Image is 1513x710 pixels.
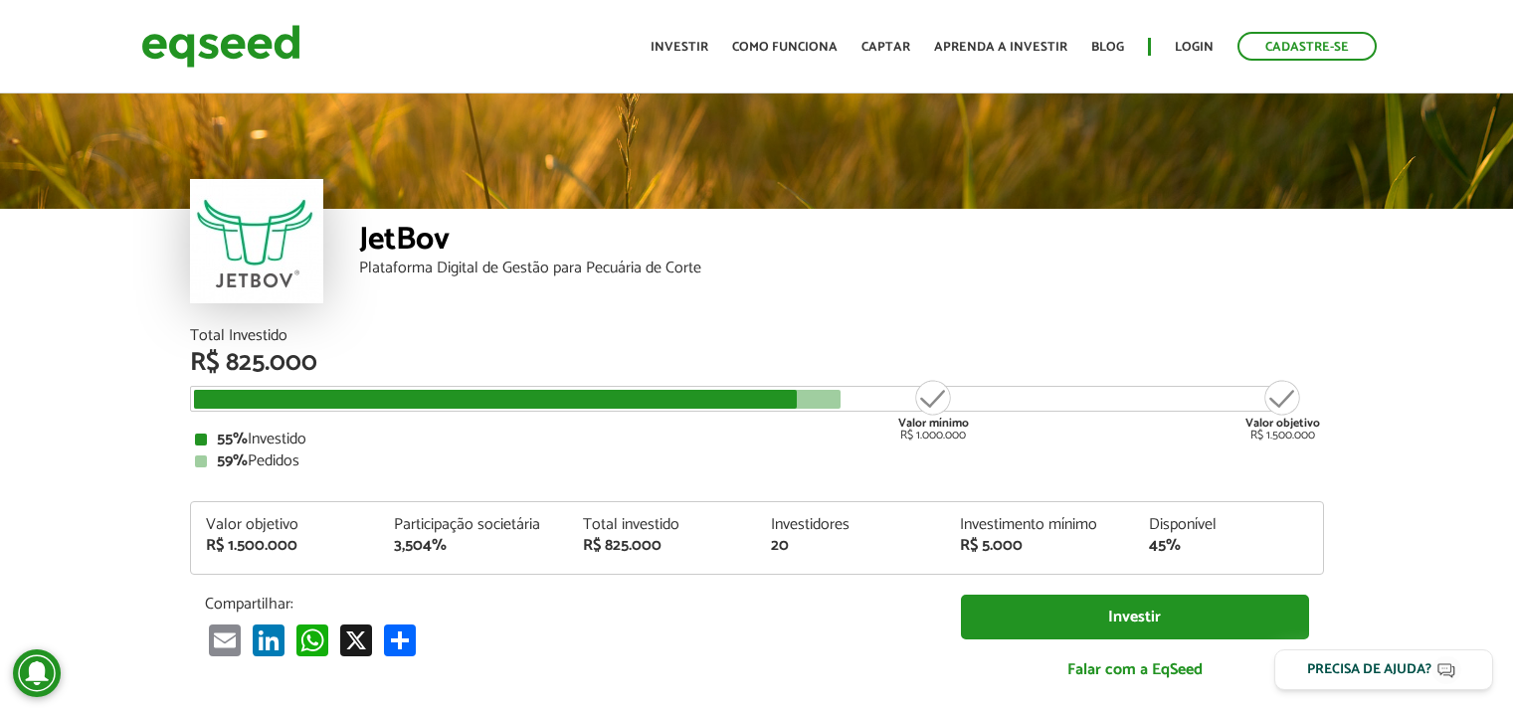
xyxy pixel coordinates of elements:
[583,517,742,533] div: Total investido
[960,538,1119,554] div: R$ 5.000
[217,426,248,452] strong: 55%
[141,20,300,73] img: EqSeed
[961,649,1309,690] a: Falar com a EqSeed
[771,538,930,554] div: 20
[292,623,332,656] a: WhatsApp
[898,414,969,433] strong: Valor mínimo
[1091,41,1124,54] a: Blog
[359,224,1324,261] div: JetBov
[205,623,245,656] a: Email
[380,623,420,656] a: Compartilhar
[896,378,971,442] div: R$ 1.000.000
[359,261,1324,276] div: Plataforma Digital de Gestão para Pecuária de Corte
[1245,378,1320,442] div: R$ 1.500.000
[1175,41,1214,54] a: Login
[195,432,1319,447] div: Investido
[1237,32,1377,61] a: Cadastre-se
[1149,538,1308,554] div: 45%
[195,453,1319,469] div: Pedidos
[934,41,1067,54] a: Aprenda a investir
[206,517,365,533] div: Valor objetivo
[651,41,708,54] a: Investir
[1149,517,1308,533] div: Disponível
[960,517,1119,533] div: Investimento mínimo
[249,623,288,656] a: LinkedIn
[394,517,553,533] div: Participação societária
[205,595,931,614] p: Compartilhar:
[190,328,1324,344] div: Total Investido
[583,538,742,554] div: R$ 825.000
[771,517,930,533] div: Investidores
[961,595,1309,639] a: Investir
[206,538,365,554] div: R$ 1.500.000
[217,447,248,474] strong: 59%
[336,623,376,656] a: X
[861,41,910,54] a: Captar
[1245,414,1320,433] strong: Valor objetivo
[190,350,1324,376] div: R$ 825.000
[394,538,553,554] div: 3,504%
[732,41,838,54] a: Como funciona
